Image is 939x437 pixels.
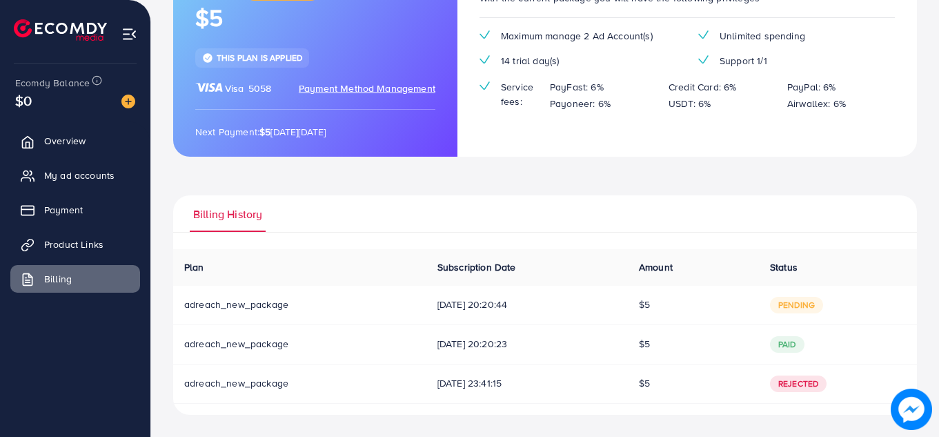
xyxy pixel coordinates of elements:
[202,52,213,64] img: tick
[770,260,798,274] span: Status
[550,95,611,112] p: Payoneer: 6%
[720,54,767,68] span: Support 1/1
[259,125,270,139] strong: $5
[15,76,90,90] span: Ecomdy Balance
[437,260,516,274] span: Subscription Date
[669,79,736,95] p: Credit Card: 6%
[195,81,223,93] img: brand
[195,124,435,140] p: Next Payment: [DATE][DATE]
[299,81,435,95] span: Payment Method Management
[44,272,72,286] span: Billing
[184,337,288,351] span: adreach_new_package
[44,237,103,251] span: Product Links
[480,30,490,39] img: tick
[15,90,32,110] span: $0
[217,52,302,64] span: This plan is applied
[10,162,140,189] a: My ad accounts
[225,81,244,95] span: Visa
[480,81,490,90] img: tick
[698,30,709,39] img: tick
[10,127,140,155] a: Overview
[44,168,115,182] span: My ad accounts
[121,95,135,108] img: image
[437,376,617,390] span: [DATE] 23:41:15
[14,19,107,41] img: logo
[248,81,272,95] span: 5058
[193,206,262,222] span: Billing History
[184,260,204,274] span: Plan
[195,4,435,32] h1: $5
[10,231,140,258] a: Product Links
[44,203,83,217] span: Payment
[44,134,86,148] span: Overview
[720,29,805,43] span: Unlimited spending
[698,55,709,64] img: tick
[550,79,604,95] p: PayFast: 6%
[184,376,288,390] span: adreach_new_package
[770,376,827,392] span: Rejected
[184,298,288,311] span: adreach_new_package
[10,196,140,224] a: Payment
[787,95,846,112] p: Airwallex: 6%
[10,265,140,293] a: Billing
[770,297,823,313] span: pending
[501,29,653,43] span: Maximum manage 2 Ad Account(s)
[501,54,559,68] span: 14 trial day(s)
[891,389,932,430] img: image
[669,95,711,112] p: USDT: 6%
[437,337,617,351] span: [DATE] 20:20:23
[121,26,137,42] img: menu
[480,55,490,64] img: tick
[787,79,836,95] p: PayPal: 6%
[770,336,804,353] span: paid
[639,337,650,351] span: $5
[437,298,617,311] span: [DATE] 20:20:44
[501,80,539,108] span: Service fees:
[639,260,673,274] span: Amount
[639,298,650,311] span: $5
[639,376,650,390] span: $5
